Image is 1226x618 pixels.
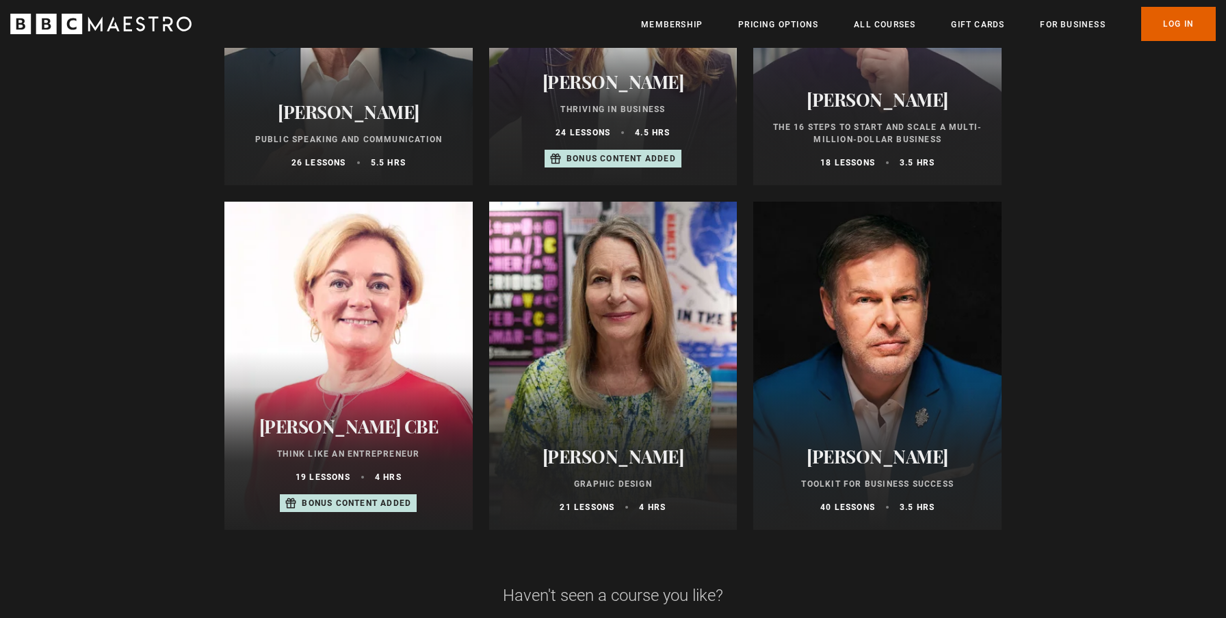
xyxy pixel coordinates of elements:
[506,71,721,92] h2: [PERSON_NAME]
[753,202,1002,530] a: [PERSON_NAME] Toolkit for Business Success 40 lessons 3.5 hrs
[639,501,666,513] p: 4 hrs
[375,471,402,483] p: 4 hrs
[1141,7,1216,41] a: Log In
[506,103,721,116] p: Thriving in Business
[489,202,738,530] a: [PERSON_NAME] Graphic Design 21 lessons 4 hrs
[820,157,875,169] p: 18 lessons
[854,18,915,31] a: All Courses
[506,478,721,490] p: Graphic Design
[276,585,950,606] h2: Haven't seen a course you like?
[291,157,346,169] p: 26 lessons
[770,89,985,110] h2: [PERSON_NAME]
[951,18,1004,31] a: Gift Cards
[635,126,670,139] p: 4.5 hrs
[770,121,985,146] p: The 16 Steps to Start and Scale a Multi-Million-Dollar Business
[241,101,456,122] h2: [PERSON_NAME]
[900,157,935,169] p: 3.5 hrs
[371,157,406,169] p: 5.5 hrs
[770,478,985,490] p: Toolkit for Business Success
[241,416,456,437] h2: [PERSON_NAME] CBE
[641,18,703,31] a: Membership
[506,446,721,467] h2: [PERSON_NAME]
[224,202,473,530] a: [PERSON_NAME] CBE Think Like an Entrepreneur 19 lessons 4 hrs Bonus content added
[556,126,610,139] p: 24 lessons
[302,497,411,509] p: Bonus content added
[560,501,614,513] p: 21 lessons
[900,501,935,513] p: 3.5 hrs
[241,448,456,460] p: Think Like an Entrepreneur
[241,133,456,146] p: Public Speaking and Communication
[738,18,818,31] a: Pricing Options
[641,7,1216,41] nav: Primary
[820,501,875,513] p: 40 lessons
[566,152,676,165] p: Bonus content added
[296,471,350,483] p: 19 lessons
[770,446,985,467] h2: [PERSON_NAME]
[10,14,192,34] svg: BBC Maestro
[1040,18,1105,31] a: For business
